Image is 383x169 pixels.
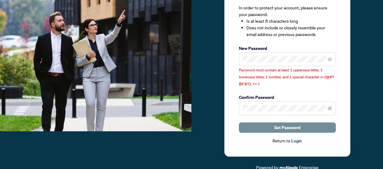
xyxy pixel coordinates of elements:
span: Password must contain at least 1 uppercase letter, 1 lowercase letter, 1 number, and 1 special ch... [239,68,334,86]
button: Set Password [239,122,336,133]
span: Set Password [274,123,300,132]
li: Is at least 8 characters long [246,18,336,24]
label: New Password [239,45,336,52]
span: eye [328,57,332,61]
li: Does not include or closely resemble your email address or previous passwords [246,24,336,38]
label: Confirm Password [239,94,336,101]
a: Login [291,138,302,144]
div: Return to [239,138,336,145]
div: In order to protect your account, please ensure your password: [239,5,336,38]
span: eye-invisible [328,106,332,110]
